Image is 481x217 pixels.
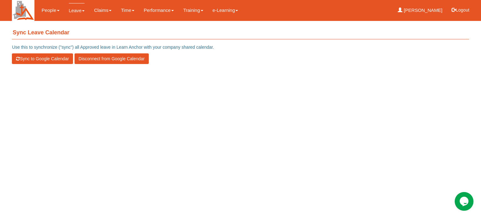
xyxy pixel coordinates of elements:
[94,3,111,17] a: Claims
[447,2,474,17] button: Logout
[12,53,73,64] button: Sync to Google Calendar
[455,192,475,211] iframe: chat widget
[121,3,134,17] a: Time
[42,3,59,17] a: People
[144,3,174,17] a: Performance
[12,27,469,39] h4: Sync Leave Calendar
[75,53,149,64] button: Disconnect from Google Calendar
[12,44,469,50] p: Use this to synchronize ("sync") all Approved leave in Learn Anchor with your company shared cale...
[398,3,442,17] a: [PERSON_NAME]
[183,3,203,17] a: Training
[213,3,238,17] a: e-Learning
[69,3,85,18] a: Leave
